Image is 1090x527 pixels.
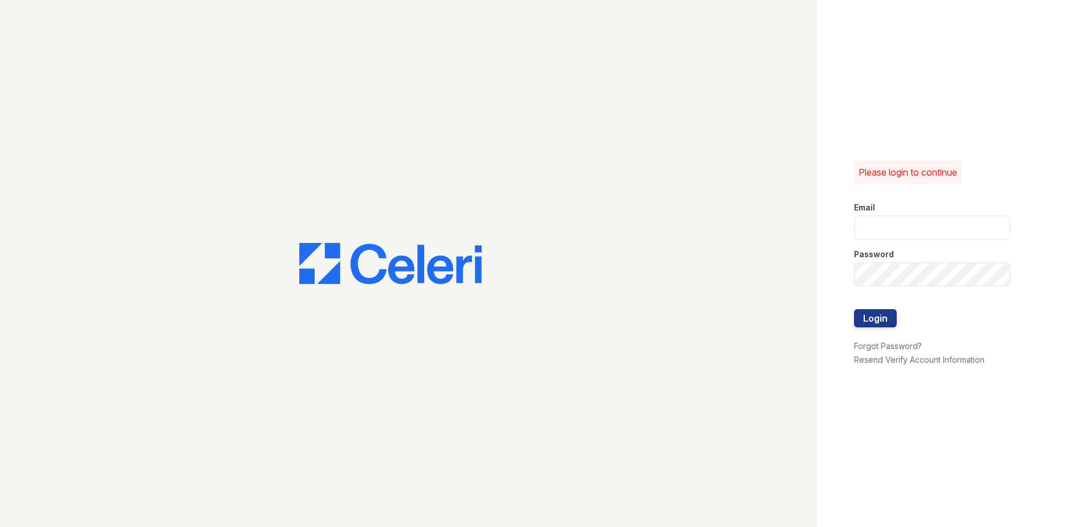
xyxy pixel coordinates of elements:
label: Email [854,202,875,213]
button: Login [854,309,897,327]
a: Forgot Password? [854,341,922,351]
p: Please login to continue [859,165,957,179]
label: Password [854,249,894,260]
a: Resend Verify Account Information [854,355,985,364]
img: CE_Logo_Blue-a8612792a0a2168367f1c8372b55b34899dd931a85d93a1a3d3e32e68fde9ad4.png [299,243,482,284]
